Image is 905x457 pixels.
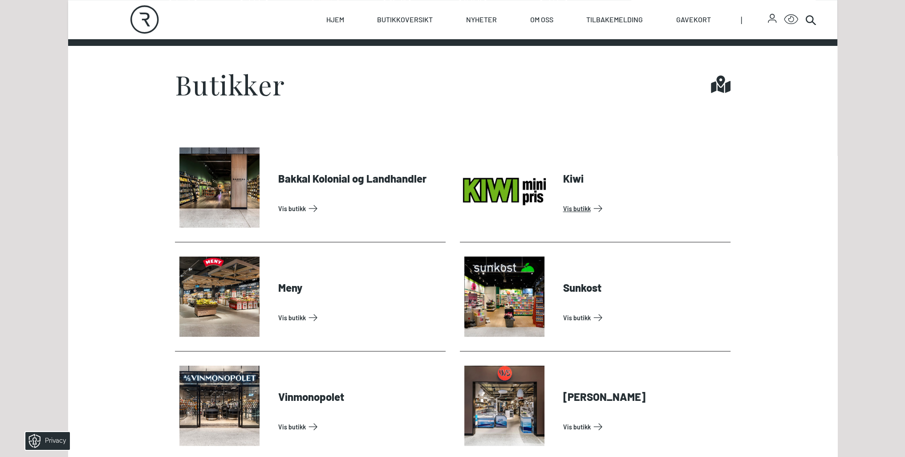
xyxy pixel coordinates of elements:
a: Vis Butikk: Wilsbeck Sjømat [563,420,727,434]
a: Vis Butikk: Bakkal Kolonial og Landhandler [278,201,442,216]
a: Vis Butikk: Vinmonopolet [278,420,442,434]
button: Open Accessibility Menu [784,12,798,27]
a: Vis Butikk: Sunkost [563,310,727,325]
a: Vis Butikk: Meny [278,310,442,325]
a: Vis Butikk: Kiwi [563,201,727,216]
h1: Butikker [175,71,285,98]
iframe: Manage Preferences [9,429,81,453]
